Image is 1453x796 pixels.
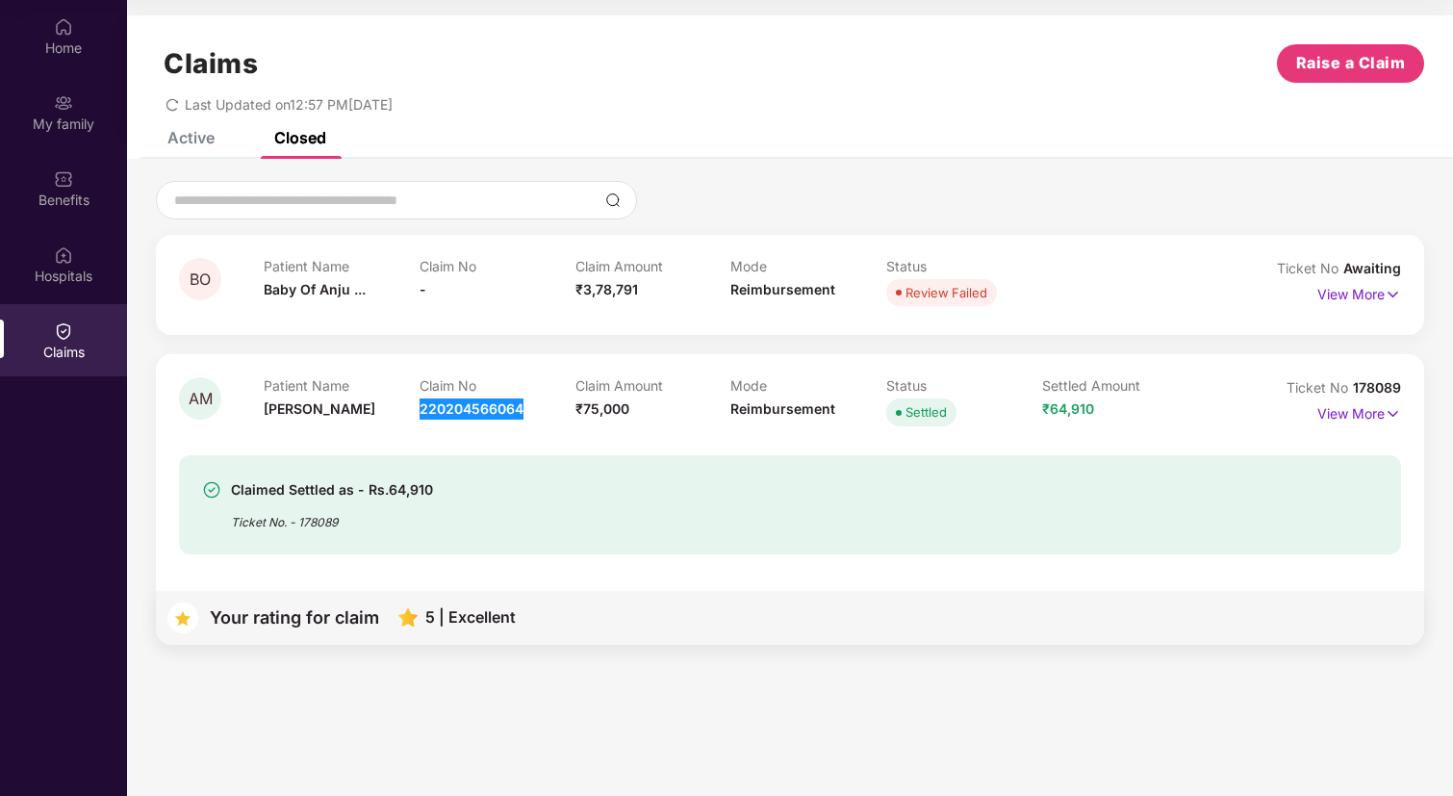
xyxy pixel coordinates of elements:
[54,17,73,37] img: svg+xml;base64,PHN2ZyBpZD0iSG9tZSIgeG1sbnM9Imh0dHA6Ly93d3cudzMub3JnLzIwMDAvc3ZnIiB3aWR0aD0iMjAiIG...
[886,377,1042,394] p: Status
[605,193,621,208] img: svg+xml;base64,PHN2ZyBpZD0iU2VhcmNoLTMyeDMyIiB4bWxucz0iaHR0cDovL3d3dy53My5vcmcvMjAwMC9zdmciIHdpZH...
[202,480,221,500] img: svg+xml;base64,PHN2ZyBpZD0iU3VjY2Vzcy0zMngzMiIgeG1sbnM9Imh0dHA6Ly93d3cudzMub3JnLzIwMDAvc3ZnIiB3aW...
[905,402,947,422] div: Settled
[264,377,420,394] p: Patient Name
[1287,379,1353,396] span: Ticket No
[264,281,366,297] span: Baby Of Anju ...
[167,603,198,633] img: svg+xml;base64,PHN2ZyB4bWxucz0iaHR0cDovL3d3dy53My5vcmcvMjAwMC9zdmciIHdpZHRoPSIzNyIgaGVpZ2h0PSIzNy...
[231,501,433,531] div: Ticket No. - 178089
[730,281,835,297] span: Reimbursement
[1277,260,1343,276] span: Ticket No
[231,478,433,501] div: Claimed Settled as - Rs.64,910
[54,245,73,265] img: svg+xml;base64,PHN2ZyBpZD0iSG9zcGl0YWxzIiB4bWxucz0iaHR0cDovL3d3dy53My5vcmcvMjAwMC9zdmciIHdpZHRoPS...
[420,400,523,417] span: 220204566064
[905,283,987,302] div: Review Failed
[575,258,731,274] p: Claim Amount
[1317,398,1401,424] p: View More
[575,400,629,417] span: ₹75,000
[1353,379,1401,396] span: 178089
[730,377,886,394] p: Mode
[1385,403,1401,424] img: svg+xml;base64,PHN2ZyB4bWxucz0iaHR0cDovL3d3dy53My5vcmcvMjAwMC9zdmciIHdpZHRoPSIxNyIgaGVpZ2h0PSIxNy...
[1385,284,1401,305] img: svg+xml;base64,PHN2ZyB4bWxucz0iaHR0cDovL3d3dy53My5vcmcvMjAwMC9zdmciIHdpZHRoPSIxNyIgaGVpZ2h0PSIxNy...
[730,400,835,417] span: Reimbursement
[886,258,1042,274] p: Status
[425,608,516,627] div: 5 | Excellent
[1042,400,1094,417] span: ₹64,910
[1042,377,1198,394] p: Settled Amount
[166,96,179,113] span: redo
[575,281,638,297] span: ₹3,78,791
[185,96,393,113] span: Last Updated on 12:57 PM[DATE]
[54,169,73,189] img: svg+xml;base64,PHN2ZyBpZD0iQmVuZWZpdHMiIHhtbG5zPSJodHRwOi8vd3d3LnczLm9yZy8yMDAwL3N2ZyIgd2lkdGg9Ij...
[575,377,731,394] p: Claim Amount
[420,377,575,394] p: Claim No
[164,47,258,80] h1: Claims
[1277,44,1424,83] button: Raise a Claim
[398,608,418,627] img: svg+xml;base64,PHN2ZyB4bWxucz0iaHR0cDovL3d3dy53My5vcmcvMjAwMC9zdmciIHhtbG5zOnhsaW5rPSJodHRwOi8vd3...
[1296,51,1406,75] span: Raise a Claim
[1343,260,1401,276] span: Awaiting
[54,93,73,113] img: svg+xml;base64,PHN2ZyB3aWR0aD0iMjAiIGhlaWdodD0iMjAiIHZpZXdCb3g9IjAgMCAyMCAyMCIgZmlsbD0ibm9uZSIgeG...
[730,258,886,274] p: Mode
[274,128,326,147] div: Closed
[54,321,73,341] img: svg+xml;base64,PHN2ZyBpZD0iQ2xhaW0iIHhtbG5zPSJodHRwOi8vd3d3LnczLm9yZy8yMDAwL3N2ZyIgd2lkdGg9IjIwIi...
[190,271,211,288] span: BO
[264,258,420,274] p: Patient Name
[189,391,213,407] span: AM
[264,400,375,417] span: [PERSON_NAME]
[420,258,575,274] p: Claim No
[167,128,215,147] div: Active
[210,608,379,627] div: Your rating for claim
[1317,279,1401,305] p: View More
[420,281,426,297] span: -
